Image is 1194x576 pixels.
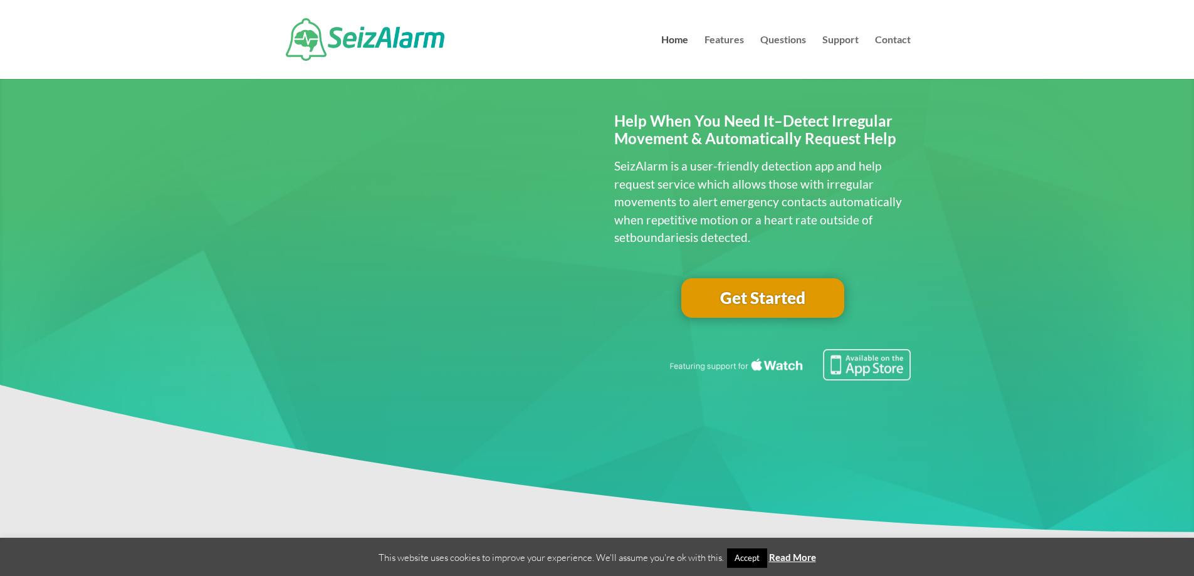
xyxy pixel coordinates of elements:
[769,552,816,563] a: Read More
[822,35,859,79] a: Support
[614,112,911,155] h2: Help When You Need It–Detect Irregular Movement & Automatically Request Help
[760,35,806,79] a: Questions
[727,548,767,568] a: Accept
[614,157,911,247] p: SeizAlarm is a user-friendly detection app and help request service which allows those with irreg...
[704,35,744,79] a: Features
[661,35,688,79] a: Home
[681,278,844,318] a: Get Started
[630,230,690,244] span: boundaries
[1082,527,1180,562] iframe: Help widget launcher
[286,18,444,61] img: SeizAlarm
[668,349,911,380] img: Seizure detection available in the Apple App Store.
[379,552,816,563] span: This website uses cookies to improve your experience. We'll assume you're ok with this.
[668,369,911,383] a: Featuring seizure detection support for the Apple Watch
[875,35,911,79] a: Contact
